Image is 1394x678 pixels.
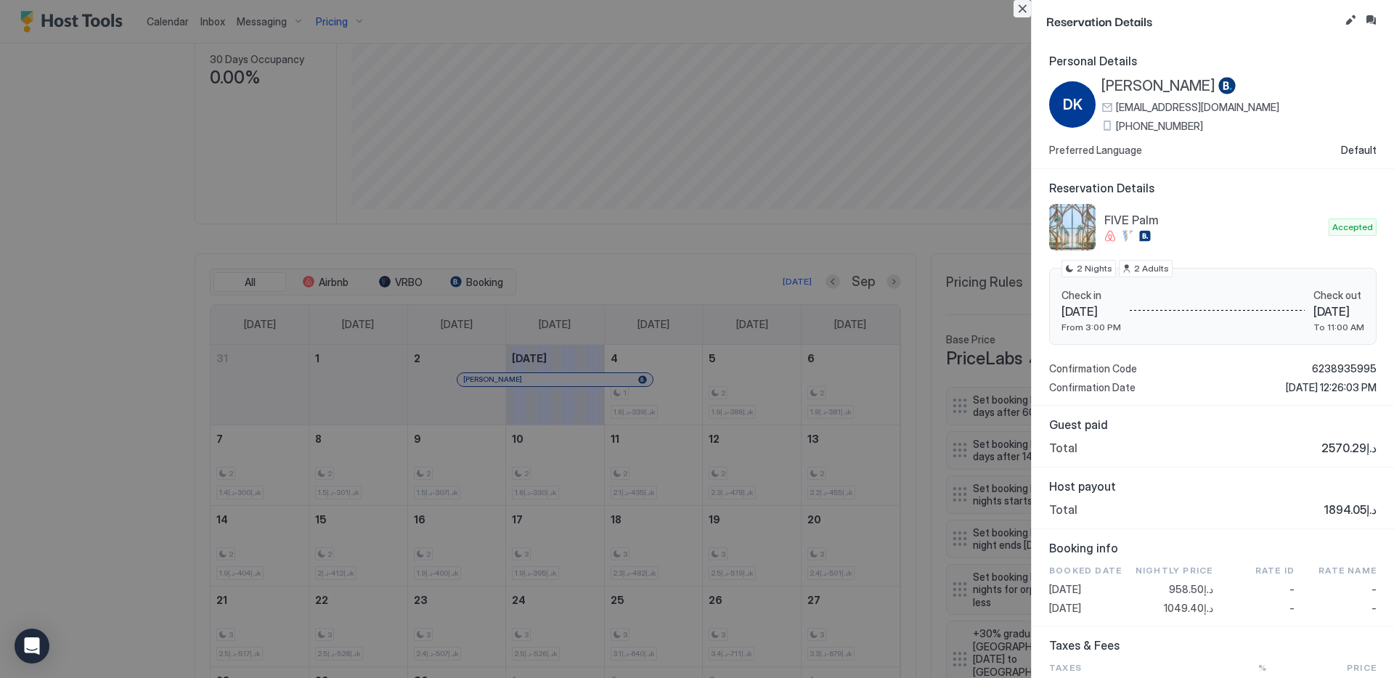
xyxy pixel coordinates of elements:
[1077,262,1112,275] span: 2 Nights
[1313,289,1364,302] span: Check out
[1289,583,1295,596] span: -
[1318,564,1377,577] span: Rate Name
[1046,12,1339,30] span: Reservation Details
[15,629,49,663] div: Open Intercom Messenger
[1049,564,1131,577] span: Booked Date
[1049,362,1137,375] span: Confirmation Code
[1049,502,1077,517] span: Total
[1258,661,1267,674] span: %
[1049,204,1096,250] div: listing image
[1362,12,1379,29] button: Inbox
[1332,221,1373,234] span: Accepted
[1321,441,1377,455] span: د.إ2570.29
[1049,541,1377,555] span: Booking info
[1134,262,1169,275] span: 2 Adults
[1286,381,1377,394] span: [DATE] 12:26:03 PM
[1116,101,1279,114] span: [EMAIL_ADDRESS][DOMAIN_NAME]
[1313,304,1364,319] span: [DATE]
[1164,602,1213,615] span: د.إ1049.40
[1049,381,1136,394] span: Confirmation Date
[1049,441,1077,455] span: Total
[1289,602,1295,615] span: -
[1061,304,1121,319] span: [DATE]
[1049,144,1142,157] span: Preferred Language
[1049,181,1377,195] span: Reservation Details
[1049,479,1377,494] span: Host payout
[1136,564,1213,577] span: Nightly Price
[1061,322,1121,332] span: From 3:00 PM
[1255,564,1295,577] span: Rate ID
[1371,583,1377,596] span: -
[1049,661,1158,674] span: Taxes
[1116,120,1203,133] span: [PHONE_NUMBER]
[1101,77,1215,95] span: [PERSON_NAME]
[1312,362,1377,375] span: 6238935995
[1341,144,1377,157] span: Default
[1169,583,1213,596] span: د.إ958.50
[1063,94,1083,115] span: DK
[1049,638,1377,653] span: Taxes & Fees
[1049,602,1131,615] span: [DATE]
[1049,583,1131,596] span: [DATE]
[1049,54,1377,68] span: Personal Details
[1324,502,1377,517] span: د.إ1894.05
[1342,12,1359,29] button: Edit reservation
[1347,661,1377,674] span: Price
[1049,417,1377,432] span: Guest paid
[1104,213,1323,227] span: FIVE Palm
[1313,322,1364,332] span: To 11:00 AM
[1371,602,1377,615] span: -
[1061,289,1121,302] span: Check in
